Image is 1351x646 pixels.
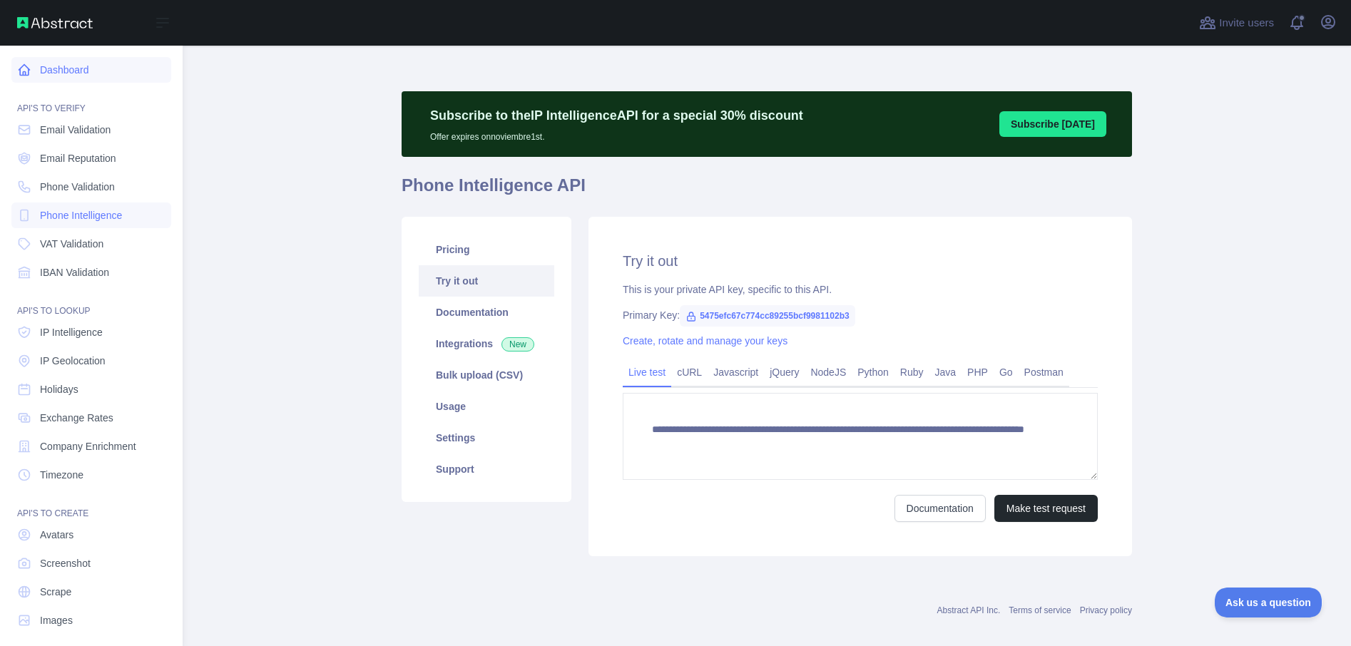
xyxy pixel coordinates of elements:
[994,361,1019,384] a: Go
[999,111,1106,137] button: Subscribe [DATE]
[623,282,1098,297] div: This is your private API key, specific to this API.
[623,361,671,384] a: Live test
[430,125,803,143] p: Offer expires on noviembre 1st.
[11,491,171,519] div: API'S TO CREATE
[40,468,83,482] span: Timezone
[11,174,171,200] a: Phone Validation
[805,361,852,384] a: NodeJS
[40,382,78,396] span: Holidays
[40,237,103,251] span: VAT Validation
[40,180,115,194] span: Phone Validation
[40,613,73,627] span: Images
[419,328,554,359] a: Integrations New
[994,495,1098,522] button: Make test request
[11,231,171,257] a: VAT Validation
[40,151,116,165] span: Email Reputation
[11,319,171,345] a: IP Intelligence
[1019,361,1069,384] a: Postman
[40,528,73,542] span: Avatars
[11,607,171,633] a: Images
[402,174,1132,208] h1: Phone Intelligence API
[671,361,708,384] a: cURL
[623,308,1098,322] div: Primary Key:
[419,265,554,297] a: Try it out
[11,117,171,143] a: Email Validation
[11,550,171,576] a: Screenshot
[40,325,103,339] span: IP Intelligence
[929,361,962,384] a: Java
[11,288,171,317] div: API'S TO LOOKUP
[419,359,554,391] a: Bulk upload (CSV)
[11,434,171,459] a: Company Enrichment
[40,123,111,137] span: Email Validation
[680,305,855,327] span: 5475efc67c774cc89255bcf9981102b3
[852,361,894,384] a: Python
[11,348,171,374] a: IP Geolocation
[623,335,787,347] a: Create, rotate and manage your keys
[11,145,171,171] a: Email Reputation
[1080,605,1132,615] a: Privacy policy
[40,585,71,599] span: Scrape
[937,605,1001,615] a: Abstract API Inc.
[11,260,171,285] a: IBAN Validation
[11,202,171,228] a: Phone Intelligence
[40,439,136,453] span: Company Enrichment
[1009,605,1071,615] a: Terms of service
[40,354,106,368] span: IP Geolocation
[708,361,764,384] a: Javascript
[40,411,113,425] span: Exchange Rates
[40,556,91,570] span: Screenshot
[894,361,929,384] a: Ruby
[11,522,171,548] a: Avatars
[11,376,171,402] a: Holidays
[764,361,805,384] a: jQuery
[623,251,1098,271] h2: Try it out
[40,208,122,222] span: Phone Intelligence
[40,265,109,280] span: IBAN Validation
[430,106,803,125] p: Subscribe to the IP Intelligence API for a special 30 % discount
[11,86,171,114] div: API'S TO VERIFY
[501,337,534,352] span: New
[419,453,554,485] a: Support
[962,361,994,384] a: PHP
[419,297,554,328] a: Documentation
[419,422,554,453] a: Settings
[1219,15,1274,31] span: Invite users
[11,462,171,488] a: Timezone
[11,579,171,605] a: Scrape
[894,495,986,522] a: Documentation
[11,57,171,83] a: Dashboard
[17,17,93,29] img: Abstract API
[1215,588,1322,617] iframe: Toggle Customer Support
[419,391,554,422] a: Usage
[11,405,171,431] a: Exchange Rates
[419,234,554,265] a: Pricing
[1196,11,1277,34] button: Invite users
